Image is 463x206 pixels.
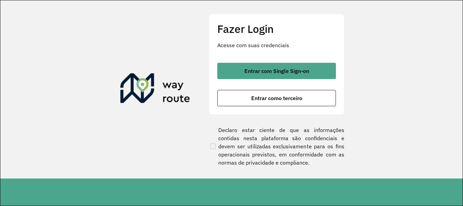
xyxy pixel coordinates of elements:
img: Roteirizador AmbevTech [120,73,190,106]
h2: Fazer Login [217,22,336,35]
span: Entrar com Single Sign-on [244,68,309,74]
button: button [217,63,336,79]
label: Declaro estar ciente de que as informações contidas nesta plataforma são confidenciais e devem se... [209,126,344,167]
p: Acesse com suas credenciais [217,41,336,49]
span: Entrar como terceiro [251,95,302,101]
button: button [217,90,336,106]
